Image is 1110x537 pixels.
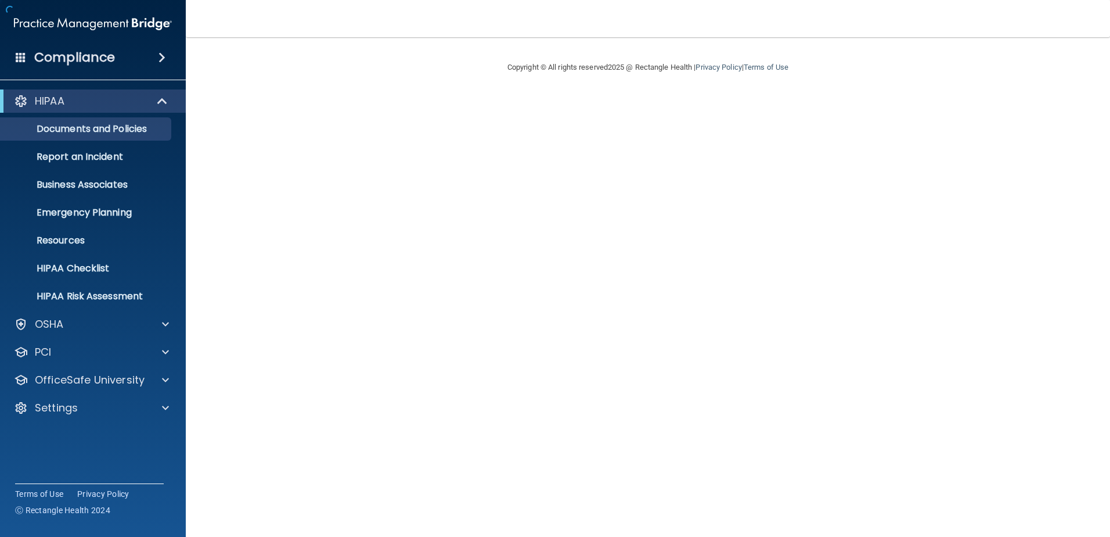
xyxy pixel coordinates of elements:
a: Terms of Use [744,63,788,71]
a: OSHA [14,317,169,331]
div: Copyright © All rights reserved 2025 @ Rectangle Health | | [436,49,860,86]
p: Business Associates [8,179,166,191]
img: PMB logo [14,12,172,35]
p: Documents and Policies [8,123,166,135]
p: OSHA [35,317,64,331]
a: Terms of Use [15,488,63,500]
a: HIPAA [14,94,168,108]
p: HIPAA Checklist [8,263,166,274]
a: Settings [14,401,169,415]
h4: Compliance [34,49,115,66]
a: PCI [14,345,169,359]
a: OfficeSafe University [14,373,169,387]
p: Resources [8,235,166,246]
p: Report an Incident [8,151,166,163]
p: PCI [35,345,51,359]
a: Privacy Policy [77,488,129,500]
p: OfficeSafe University [35,373,145,387]
p: Settings [35,401,78,415]
p: HIPAA Risk Assessment [8,291,166,302]
a: Privacy Policy [695,63,741,71]
p: HIPAA [35,94,64,108]
p: Emergency Planning [8,207,166,219]
span: Ⓒ Rectangle Health 2024 [15,504,110,516]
